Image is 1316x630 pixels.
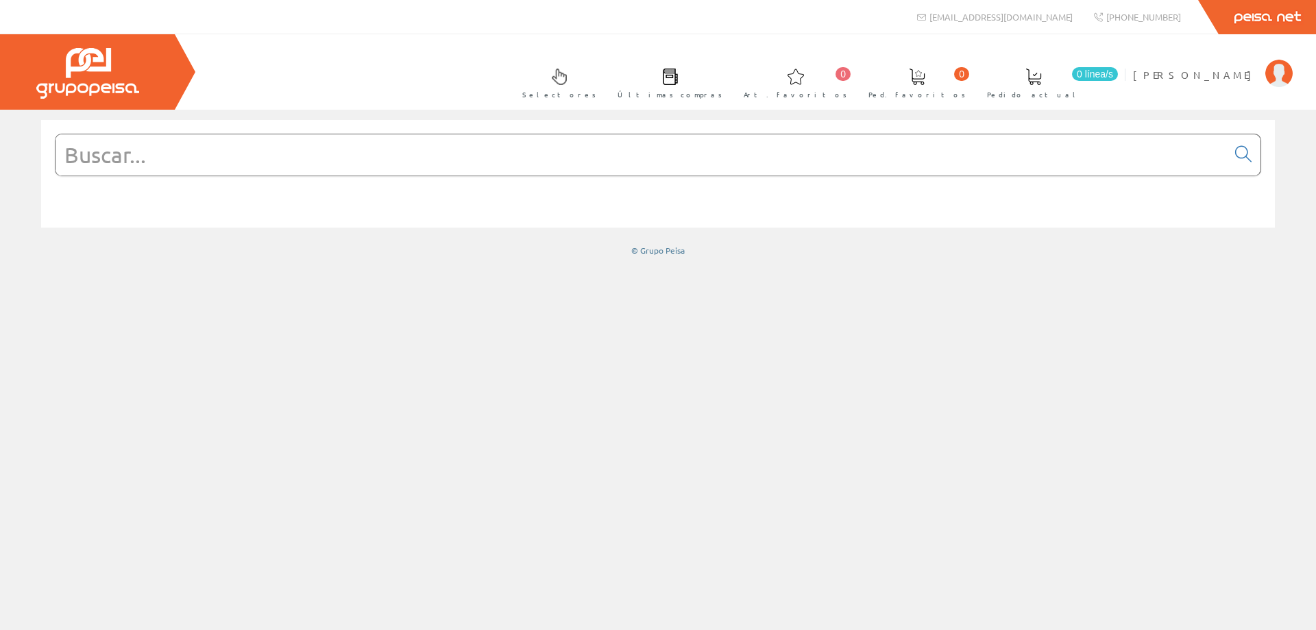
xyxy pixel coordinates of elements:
[954,67,969,81] span: 0
[929,11,1073,23] span: [EMAIL_ADDRESS][DOMAIN_NAME]
[522,88,596,101] span: Selectores
[41,245,1275,256] div: © Grupo Peisa
[509,57,603,107] a: Selectores
[987,88,1080,101] span: Pedido actual
[1133,57,1293,70] a: [PERSON_NAME]
[836,67,851,81] span: 0
[36,48,139,99] img: Grupo Peisa
[1133,68,1258,82] span: [PERSON_NAME]
[618,88,722,101] span: Últimas compras
[1072,67,1118,81] span: 0 línea/s
[744,88,847,101] span: Art. favoritos
[868,88,966,101] span: Ped. favoritos
[1106,11,1181,23] span: [PHONE_NUMBER]
[604,57,729,107] a: Últimas compras
[56,134,1227,175] input: Buscar...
